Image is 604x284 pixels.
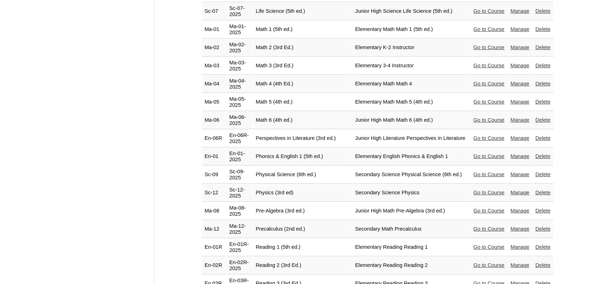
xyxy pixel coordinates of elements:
[202,57,226,75] td: Ma-03
[253,21,352,38] td: Math 1 (5th ed.)
[352,202,470,220] td: Junior High Math Pre-Algebra (3rd ed.)
[202,148,226,165] td: En-01
[510,135,529,141] a: Manage
[202,93,226,111] td: Ma-05
[510,8,529,14] a: Manage
[352,39,470,57] td: Elementary K-2 Instructor
[535,44,550,50] a: Delete
[473,190,504,195] a: Go to Course
[535,26,550,32] a: Delete
[202,111,226,129] td: Ma-06
[535,262,550,268] a: Delete
[202,220,226,238] td: Ma-12
[535,63,550,68] a: Delete
[253,184,352,202] td: Physics (3rd ed)
[202,39,226,57] td: Ma-02
[226,75,252,93] td: Ma-04-2025
[226,166,252,184] td: Sc-09-2025
[535,99,550,105] a: Delete
[510,172,529,177] a: Manage
[473,26,504,32] a: Go to Course
[535,8,550,14] a: Delete
[253,166,352,184] td: Physical Science (6th ed.)
[253,57,352,75] td: Math 3 (3rd Ed.)
[473,135,504,141] a: Go to Course
[352,57,470,75] td: Elementary 3-4 Instructor
[352,21,470,38] td: Elementary Math Math 1 (5th ed.)
[473,63,504,68] a: Go to Course
[510,244,529,250] a: Manage
[253,238,352,256] td: Reading 1 (5th ed.)
[535,208,550,214] a: Delete
[202,184,226,202] td: Sc-12
[473,99,504,105] a: Go to Course
[226,220,252,238] td: Ma-12-2025
[226,2,252,20] td: Sc-07-2025
[510,190,529,195] a: Manage
[352,93,470,111] td: Elementary Math Math 5 (4th ed.)
[253,93,352,111] td: Math 5 (4th ed.)
[535,135,550,141] a: Delete
[253,75,352,93] td: Math 4 (4th Ed.)
[510,81,529,86] a: Manage
[202,257,226,274] td: En-02R
[226,21,252,38] td: Ma-01-2025
[352,130,470,147] td: Junior High Literature Perspectives in Literature
[510,153,529,159] a: Manage
[253,257,352,274] td: Reading 2 (3rd Ed.)
[535,190,550,195] a: Delete
[510,26,529,32] a: Manage
[202,2,226,20] td: Sc-07
[253,111,352,129] td: Math 6 (4th ed.)
[202,202,226,220] td: Ma-08
[535,117,550,123] a: Delete
[226,93,252,111] td: Ma-05-2025
[473,117,504,123] a: Go to Course
[510,226,529,232] a: Manage
[202,238,226,256] td: En-01R
[352,257,470,274] td: Elementary Reading Reading 2
[253,2,352,20] td: Life Science (5th ed.)
[473,172,504,177] a: Go to Course
[535,153,550,159] a: Delete
[352,148,470,165] td: Elementary English Phonics & English 1
[352,75,470,93] td: Elementary Math Math 4
[226,148,252,165] td: En-01-2025
[535,244,550,250] a: Delete
[253,130,352,147] td: Perspectives in Literature (3rd ed.)
[226,184,252,202] td: Sc-12-2025
[473,208,504,214] a: Go to Course
[202,75,226,93] td: Ma-04
[202,21,226,38] td: Ma-01
[473,153,504,159] a: Go to Course
[226,257,252,274] td: En-02R-2025
[510,262,529,268] a: Manage
[352,111,470,129] td: Junior High Math Math 6 (4th ed.)
[226,238,252,256] td: En-01R-2025
[226,39,252,57] td: Ma-02-2025
[253,202,352,220] td: Pre-Algebra (3rd ed.)
[510,99,529,105] a: Manage
[202,130,226,147] td: En-06R
[253,148,352,165] td: Phonics & English 1 (5th ed.)
[473,81,504,86] a: Go to Course
[473,8,504,14] a: Go to Course
[473,226,504,232] a: Go to Course
[352,184,470,202] td: Secondary Science Physics
[535,81,550,86] a: Delete
[473,244,504,250] a: Go to Course
[226,130,252,147] td: En-06R-2025
[510,44,529,50] a: Manage
[226,202,252,220] td: Ma-08-2025
[352,220,470,238] td: Secondary Math Precalculus
[202,166,226,184] td: Sc-09
[510,63,529,68] a: Manage
[473,44,504,50] a: Go to Course
[510,208,529,214] a: Manage
[352,2,470,20] td: Junior High Science Life Science (5th ed.)
[226,111,252,129] td: Ma-06-2025
[253,39,352,57] td: Math 2 (3rd Ed.)
[535,226,550,232] a: Delete
[352,166,470,184] td: Secondary Science Physical Science (6th ed.)
[352,238,470,256] td: Elementary Reading Reading 1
